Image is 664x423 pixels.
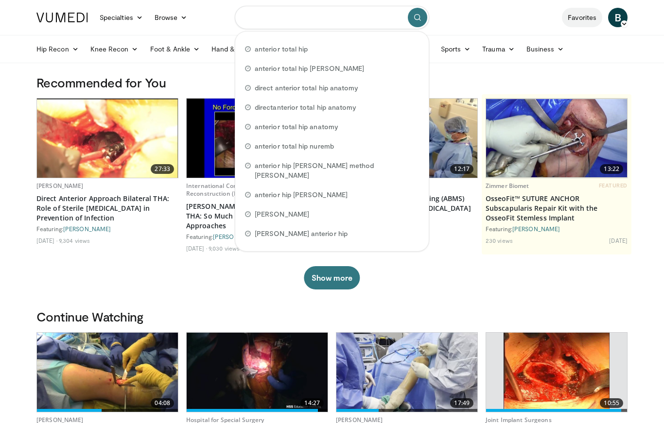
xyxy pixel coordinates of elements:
li: [DATE] [186,244,207,252]
span: anterior hip [PERSON_NAME] [255,190,348,200]
img: 314571_3.png.620x360_q85_upscale.jpg [504,333,610,412]
a: B [608,8,628,27]
span: FEATURED [599,182,628,189]
span: 17:49 [450,398,473,408]
a: Browse [149,8,193,27]
div: Featuring: [186,233,328,240]
a: 14:27 [187,333,328,412]
a: Trauma [476,39,521,59]
span: anterior hip [PERSON_NAME] method [PERSON_NAME] [255,161,419,180]
span: 13:22 [600,164,623,174]
a: Zimmer Biomet [486,182,529,190]
h3: Continue Watching [36,309,628,324]
span: anterior total hip anatomy [255,122,338,132]
a: Specialties [94,8,149,27]
a: 13:22 [486,99,627,178]
li: 9,030 views [209,244,240,252]
a: [PERSON_NAME] [213,233,261,240]
span: directanterior total hip anatomy [255,102,356,112]
a: Hand & Wrist [206,39,268,59]
img: bccd8484-2e77-4598-bcd3-8321c3601653.620x360_q85_upscale.jpg [187,333,328,412]
a: [PERSON_NAME] [512,225,560,232]
div: Featuring: [486,225,628,233]
span: direct anterior total hip anatomy [255,83,358,93]
a: 07:11 [187,99,328,178]
li: [DATE] [609,237,628,244]
input: Search topics, interventions [235,6,429,29]
a: Knee Recon [85,39,144,59]
img: VuMedi Logo [36,13,88,22]
a: [PERSON_NAME] [63,225,111,232]
span: anterior total hip [255,44,308,54]
a: Sports [435,39,477,59]
li: [DATE] [36,237,57,244]
span: 12:17 [450,164,473,174]
a: Favorites [562,8,602,27]
a: Business [521,39,570,59]
a: Direct Anterior Approach Bilateral THA: Role of Sterile [MEDICAL_DATA] in Prevention of Infection [36,194,178,223]
img: 6c64878e-15ae-4491-883a-8f140a5aa01c.620x360_q85_upscale.jpg [336,333,477,412]
span: [PERSON_NAME] [255,209,309,219]
img: 40c8acad-cf15-4485-a741-123ec1ccb0c0.620x360_q85_upscale.jpg [486,99,627,177]
a: OsseoFit™ SUTURE ANCHOR Subscapularis Repair Kit with the OsseoFit Stemless Implant [486,194,628,223]
span: anterior total hip [PERSON_NAME] [255,64,364,73]
span: 14:27 [300,398,324,408]
a: 17:49 [336,333,477,412]
span: [PERSON_NAME] anterior hip [255,229,348,238]
div: Featuring: [36,225,178,233]
span: 10:55 [600,398,623,408]
img: 20b76134-ce20-4b38-a9d1-93da3bc1b6ca.620x360_q85_upscale.jpg [37,99,178,178]
a: Hip Recon [31,39,85,59]
a: 27:33 [37,99,178,178]
img: 39c06b77-4aaf-44b3-a7d8-092cc5de73cb.620x360_q85_upscale.jpg [187,99,328,178]
a: International Congress for Joint Reconstruction (ICJR) [186,182,277,198]
a: 10:55 [486,333,627,412]
span: 27:33 [151,164,174,174]
span: 04:08 [151,398,174,408]
a: [PERSON_NAME] Approach to Primary THA: So Much Easier than Other Anterior Approaches [186,202,328,231]
li: 9,304 views [59,237,90,244]
li: 230 views [486,237,513,244]
button: Show more [304,266,360,289]
a: Foot & Ankle [144,39,206,59]
h3: Recommended for You [36,75,628,90]
img: O0cEsGv5RdudyPNn5hMDoxOjB1O5lLKx_1.620x360_q85_upscale.jpg [37,333,178,412]
a: [PERSON_NAME] [36,182,84,190]
a: 04:08 [37,333,178,412]
span: anterior total hip nuremb [255,141,334,151]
